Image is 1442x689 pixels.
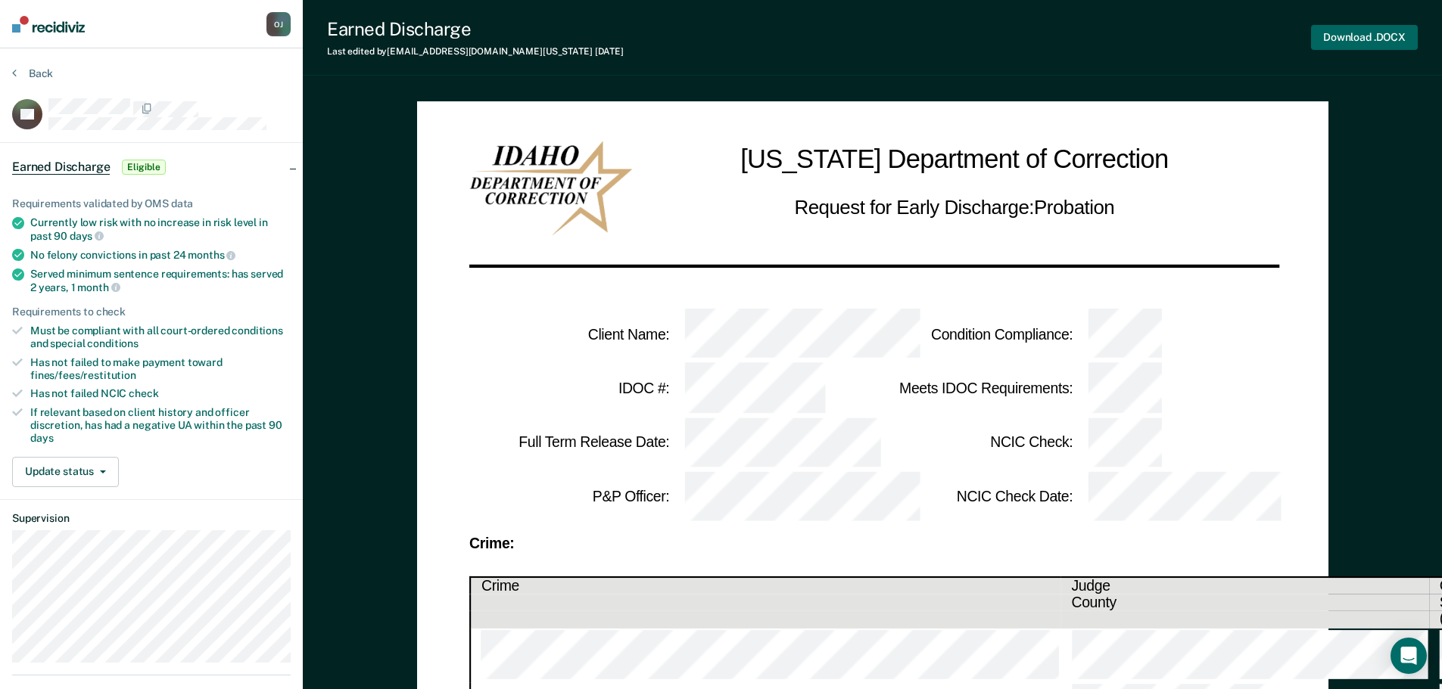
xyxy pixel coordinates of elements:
div: Earned Discharge [327,18,624,40]
td: Client Name : [469,307,671,362]
td: P&P Officer : [469,470,671,525]
div: Last edited by [EMAIL_ADDRESS][DOMAIN_NAME][US_STATE] [327,46,624,57]
div: Has not failed to make payment toward [30,356,291,382]
span: fines/fees/restitution [30,369,136,381]
span: days [30,432,53,444]
img: Recidiviz [12,16,85,33]
button: OJ [266,12,291,36]
span: [DATE] [595,46,624,57]
div: Currently low risk with no increase in risk level in past 90 [30,216,291,242]
div: O J [266,12,291,36]
div: Requirements validated by OMS data [12,197,291,210]
th: Judge [1060,578,1428,595]
td: Full Term Release Date : [469,416,671,470]
span: months [188,249,235,261]
span: check [129,387,158,399]
img: IDOC Logo [469,141,633,235]
td: NCIC Check Date : [873,470,1074,525]
div: Has not failed NCIC [30,387,291,400]
span: days [70,230,104,242]
div: Requirements to check [12,306,291,318]
button: Update status [12,457,119,487]
button: Download .DOCX [1311,25,1418,50]
div: Crime: [469,538,1276,551]
td: Condition Compliance : [873,307,1074,362]
th: Crime [470,578,1061,595]
th: County [1060,595,1428,612]
td: NCIC Check : [873,416,1074,470]
button: Back [12,67,53,80]
td: IDOC # : [469,362,671,416]
span: Earned Discharge [12,160,110,175]
span: Eligible [122,160,165,175]
div: Served minimum sentence requirements: has served 2 years, 1 [30,268,291,293]
div: No felony convictions in past 24 [30,248,291,262]
div: If relevant based on client history and officer discretion, has had a negative UA within the past 90 [30,406,291,444]
div: Open Intercom Messenger [1391,638,1427,674]
dt: Supervision [12,512,291,525]
span: conditions [87,337,139,349]
td: Meets IDOC Requirements : [873,362,1074,416]
h1: [US_STATE] Department of Correction [740,141,1169,180]
div: Must be compliant with all court-ordered conditions and special [30,324,291,350]
span: month [77,281,120,293]
h2: Request for Early Discharge: Probation [794,193,1114,222]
